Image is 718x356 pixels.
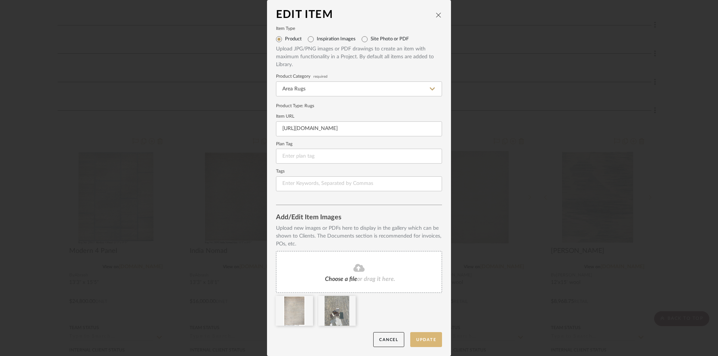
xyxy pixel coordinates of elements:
label: Product Category [276,75,442,78]
span: required [313,75,328,78]
div: Upload JPG/PNG images or PDF drawings to create an item with maximum functionality in a Project. ... [276,45,442,69]
div: Add/Edit Item Images [276,214,442,222]
label: Inspiration Images [317,36,356,42]
span: : Rugs [302,103,314,108]
label: Item Type [276,27,442,31]
label: Site Photo or PDF [371,36,409,42]
input: Type a category to search and select [276,81,442,96]
div: Upload new images or PDFs here to display in the gallery which can be shown to Clients. The Docum... [276,225,442,248]
button: close [435,12,442,18]
mat-radio-group: Select item type [276,33,442,45]
div: Edit Item [276,9,435,21]
button: Cancel [373,332,404,347]
span: or drag it here. [357,276,395,282]
input: Enter URL [276,121,442,136]
label: Product [285,36,302,42]
div: Product Type [276,102,442,109]
button: Update [410,332,442,347]
span: Choose a file [325,276,357,282]
input: Enter plan tag [276,149,442,164]
label: Item URL [276,115,442,118]
label: Plan Tag [276,142,442,146]
input: Enter Keywords, Separated by Commas [276,176,442,191]
label: Tags [276,170,442,173]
